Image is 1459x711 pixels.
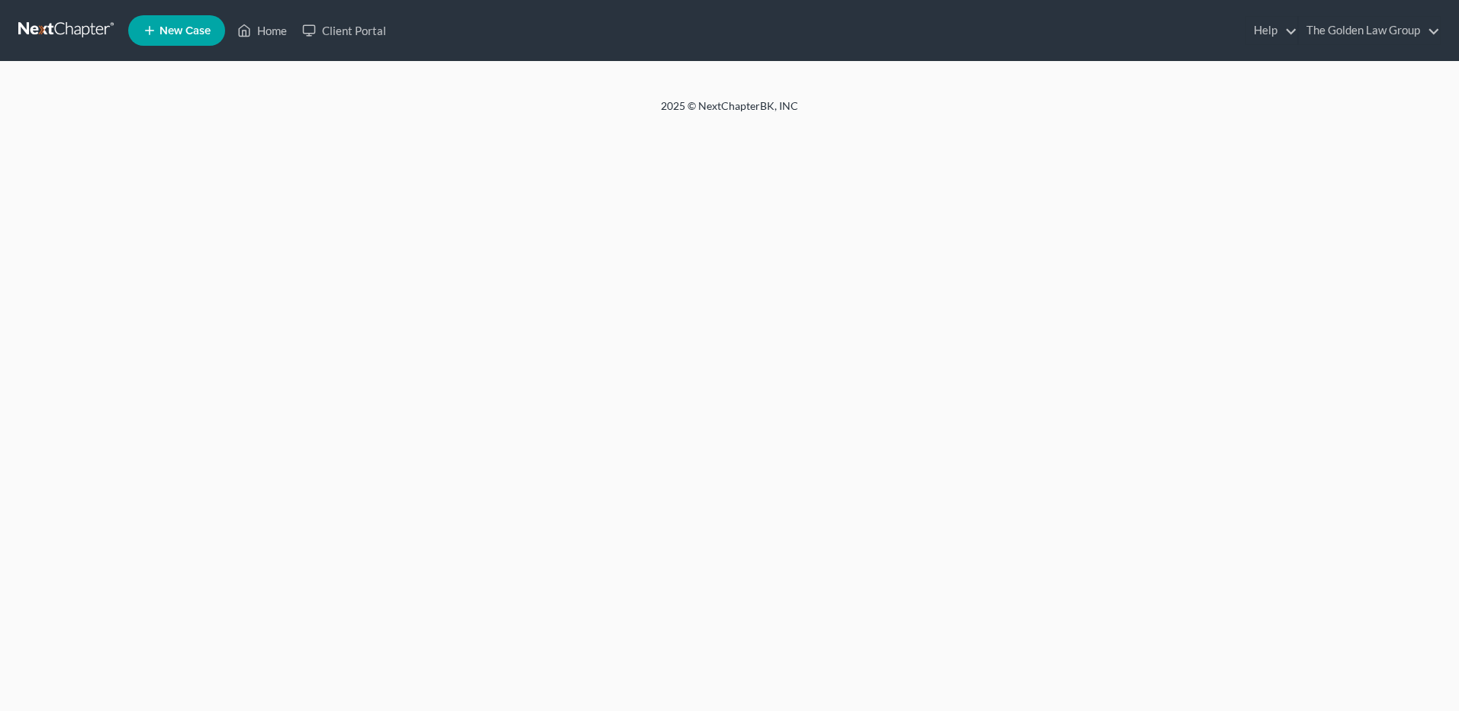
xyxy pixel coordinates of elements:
[1246,17,1297,44] a: Help
[230,17,295,44] a: Home
[1299,17,1440,44] a: The Golden Law Group
[295,98,1164,126] div: 2025 © NextChapterBK, INC
[295,17,394,44] a: Client Portal
[128,15,225,46] new-legal-case-button: New Case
